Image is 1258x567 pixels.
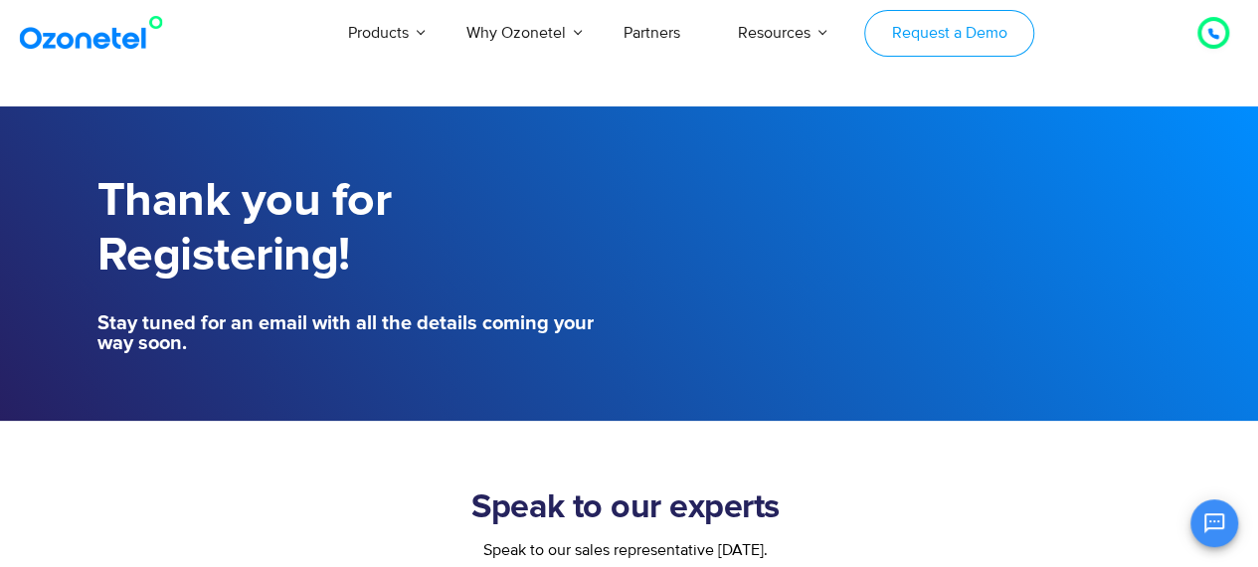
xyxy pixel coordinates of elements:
a: Request a Demo [864,10,1034,57]
button: Open chat [1190,499,1238,547]
h1: Thank you for Registering! [97,174,620,283]
h2: Speak to our experts [314,488,938,528]
div: Speak to our sales representative [DATE]. [314,538,938,562]
h5: Stay tuned for an email with all the details coming your way soon. [97,313,620,353]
